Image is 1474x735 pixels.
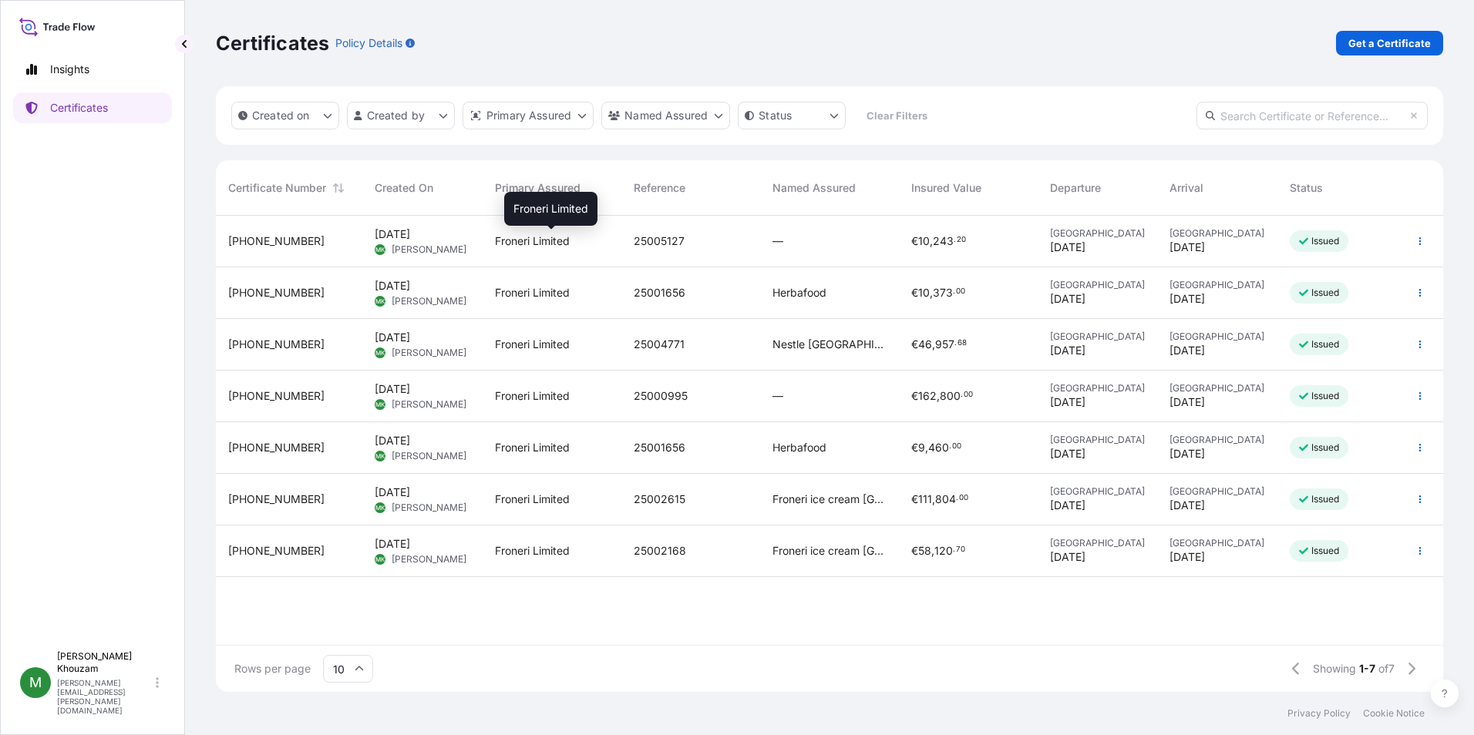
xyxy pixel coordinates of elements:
span: 20 [957,237,966,243]
p: [PERSON_NAME] Khouzam [57,650,153,675]
p: Issued [1311,390,1340,402]
span: € [911,391,918,401]
span: MK [375,448,385,464]
span: [GEOGRAPHIC_DATA] [1050,485,1146,498]
span: [GEOGRAPHIC_DATA] [1050,227,1146,240]
p: Certificates [216,31,329,55]
span: Primary Assured [495,180,581,196]
span: [PERSON_NAME] [392,553,466,566]
span: . [954,341,957,346]
span: Froneri Limited [495,492,570,507]
span: [DATE] [1169,498,1205,513]
span: — [772,233,783,249]
span: [PHONE_NUMBER] [228,388,325,404]
span: [DATE] [1050,240,1085,255]
span: Froneri ice cream [GEOGRAPHIC_DATA] [772,492,887,507]
p: Issued [1311,545,1340,557]
span: [PHONE_NUMBER] [228,492,325,507]
p: Policy Details [335,35,402,51]
span: [GEOGRAPHIC_DATA] [1169,382,1265,394]
span: [GEOGRAPHIC_DATA] [1050,331,1146,343]
span: [PHONE_NUMBER] [228,285,325,300]
span: 800 [940,391,961,401]
span: . [961,392,963,398]
span: . [956,495,958,501]
span: [DATE] [375,330,410,345]
span: , [930,236,933,247]
span: [DATE] [1050,549,1085,565]
span: [GEOGRAPHIC_DATA] [1169,227,1265,240]
button: createdBy Filter options [347,102,455,129]
span: Reference [634,180,685,196]
p: Clear Filters [867,108,927,123]
a: Insights [13,54,172,85]
a: Certificates [13,92,172,123]
span: . [954,237,956,243]
span: [DATE] [1169,549,1205,565]
span: [DATE] [1050,343,1085,358]
span: [DATE] [1169,394,1205,410]
span: 70 [956,547,965,552]
span: 25002615 [634,492,685,507]
span: , [930,287,933,298]
span: 25002168 [634,543,686,559]
span: MK [375,397,385,412]
span: [GEOGRAPHIC_DATA] [1050,382,1146,394]
span: [DATE] [1050,291,1085,307]
span: [DATE] [375,381,410,397]
span: Named Assured [772,180,856,196]
span: Herbafood [772,285,826,300]
p: Issued [1311,441,1340,454]
span: [PERSON_NAME] [392,243,466,256]
button: cargoOwner Filter options [601,102,730,129]
button: certificateStatus Filter options [738,102,846,129]
span: [GEOGRAPHIC_DATA] [1169,279,1265,291]
span: [PERSON_NAME] [392,295,466,307]
button: distributor Filter options [463,102,594,129]
span: 00 [964,392,973,398]
span: , [937,391,940,401]
button: Sort [329,179,348,197]
span: Arrival [1169,180,1203,196]
span: € [911,287,918,298]
span: MK [375,242,385,257]
span: [DATE] [375,536,410,552]
span: [DATE] [375,485,410,500]
input: Search Certificate or Reference... [1196,102,1428,129]
span: 373 [933,287,953,298]
p: Issued [1311,235,1340,247]
span: , [931,545,934,556]
span: [DATE] [1050,446,1085,461]
p: Named Assured [624,108,708,123]
p: Cookie Notice [1363,707,1425,720]
span: [GEOGRAPHIC_DATA] [1050,537,1146,549]
span: Created On [375,180,433,196]
p: Primary Assured [486,108,571,123]
span: 58 [918,545,931,556]
span: Froneri Limited [513,201,588,216]
p: Get a Certificate [1348,35,1431,51]
button: Clear Filters [853,103,940,128]
span: 1-7 [1359,661,1375,676]
a: Privacy Policy [1287,707,1351,720]
span: Departure [1050,180,1101,196]
span: [DATE] [1169,291,1205,307]
span: 243 [933,236,954,247]
span: . [953,547,955,552]
span: 46 [918,339,932,350]
span: [DATE] [1169,446,1205,461]
span: € [911,442,918,453]
span: Rows per page [234,661,311,676]
span: 460 [928,442,949,453]
span: 00 [956,289,965,294]
span: Status [1290,180,1323,196]
span: [DATE] [1050,394,1085,410]
span: [PHONE_NUMBER] [228,543,325,559]
span: [PHONE_NUMBER] [228,440,325,455]
span: Insured Value [911,180,981,196]
span: Froneri Limited [495,337,570,352]
span: [PHONE_NUMBER] [228,337,325,352]
span: Certificate Number [228,180,326,196]
span: Showing [1313,661,1356,676]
